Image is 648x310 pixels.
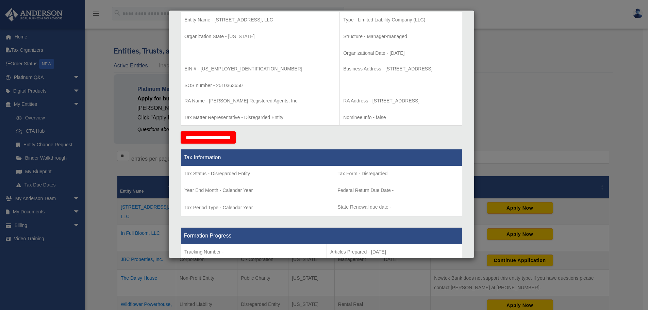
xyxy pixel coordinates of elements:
p: RA Address - [STREET_ADDRESS] [343,97,459,105]
p: Entity Name - [STREET_ADDRESS], LLC [184,16,336,24]
p: Nominee Info - false [343,113,459,122]
th: Tax Information [181,149,462,166]
td: Tax Period Type - Calendar Year [181,166,334,216]
p: Articles Prepared - [DATE] [330,248,459,256]
p: Organizational Date - [DATE] [343,49,459,58]
p: Business Address - [STREET_ADDRESS] [343,65,459,73]
p: EIN # - [US_EMPLOYER_IDENTIFICATION_NUMBER] [184,65,336,73]
p: Federal Return Due Date - [337,186,459,195]
p: Organization State - [US_STATE] [184,32,336,41]
p: Year End Month - Calendar Year [184,186,330,195]
p: Tracking Number - [184,248,323,256]
p: Tax Matter Representative - Disregarded Entity [184,113,336,122]
p: Type - Limited Liability Company (LLC) [343,16,459,24]
p: RA Name - [PERSON_NAME] Registered Agents, Inc. [184,97,336,105]
p: Tax Form - Disregarded [337,169,459,178]
p: Tax Status - Disregarded Entity [184,169,330,178]
p: State Renewal due date - [337,203,459,211]
th: Formation Progress [181,227,462,244]
p: Structure - Manager-managed [343,32,459,41]
p: SOS number - 2510363650 [184,81,336,90]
